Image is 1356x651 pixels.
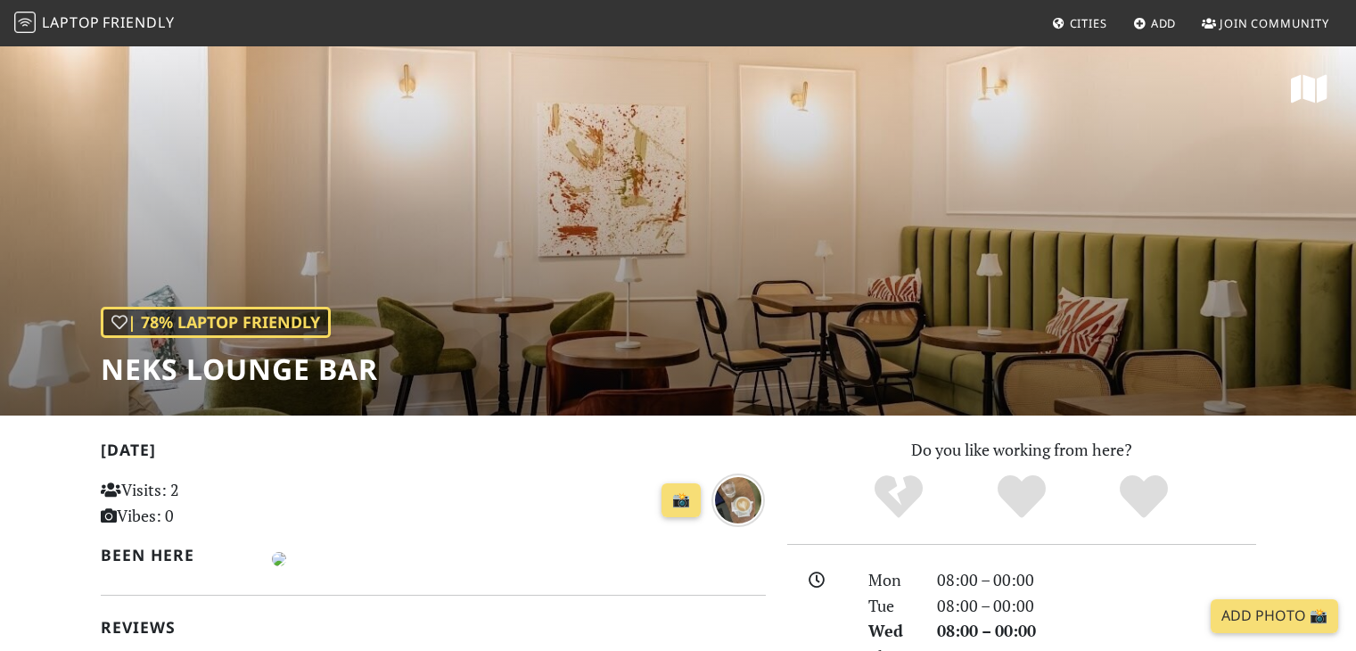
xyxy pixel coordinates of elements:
[1070,15,1107,31] span: Cities
[103,12,174,32] span: Friendly
[662,483,701,517] a: 📸
[858,567,925,593] div: Mon
[101,618,766,637] h2: Reviews
[858,593,925,619] div: Tue
[1082,473,1205,522] div: Definitely!
[858,618,925,644] div: Wed
[101,352,378,386] h1: Neks Lounge Bar
[272,552,286,566] img: 6821-mark.jpg
[14,8,175,39] a: LaptopFriendly LaptopFriendly
[1045,7,1114,39] a: Cities
[42,12,100,32] span: Laptop
[101,441,766,466] h2: [DATE]
[837,473,960,522] div: No
[14,12,36,33] img: LaptopFriendly
[1211,599,1338,633] a: Add Photo 📸
[926,618,1267,644] div: 08:00 – 00:00
[1151,15,1177,31] span: Add
[711,487,765,508] a: about 1 month ago
[101,307,331,338] div: | 78% Laptop Friendly
[960,473,1083,522] div: Yes
[101,477,308,529] p: Visits: 2 Vibes: 0
[926,567,1267,593] div: 08:00 – 00:00
[1195,7,1336,39] a: Join Community
[101,546,251,564] h2: Been here
[1220,15,1329,31] span: Join Community
[1126,7,1184,39] a: Add
[272,546,286,567] span: Mark
[787,437,1256,463] p: Do you like working from here?
[926,593,1267,619] div: 08:00 – 00:00
[711,474,765,527] img: about 1 month ago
